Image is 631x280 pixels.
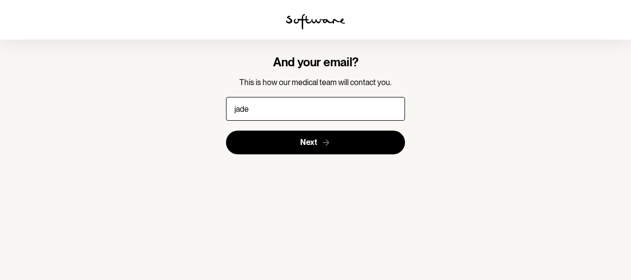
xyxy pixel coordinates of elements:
[286,14,345,30] img: software logo
[226,97,406,121] input: E-mail address
[226,55,406,70] h4: And your email?
[300,138,317,147] span: Next
[226,78,406,87] p: This is how our medical team will contact you.
[226,131,406,154] button: Next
